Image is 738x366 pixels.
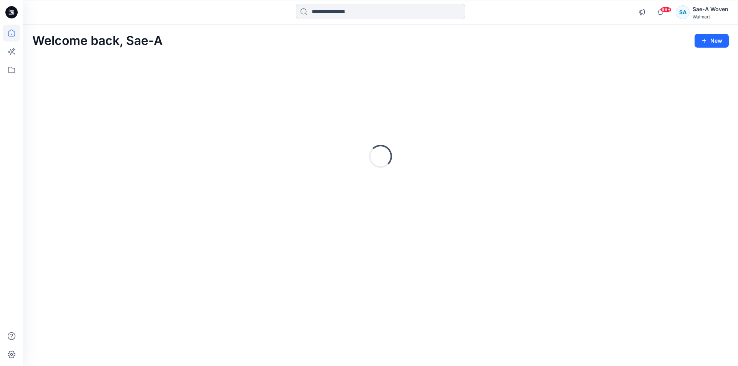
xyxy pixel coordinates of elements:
[693,5,728,14] div: Sae-A Woven
[32,34,163,48] h2: Welcome back, Sae-A
[676,5,690,19] div: SA
[660,7,672,13] span: 99+
[695,34,729,48] button: New
[693,14,728,20] div: Walmart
